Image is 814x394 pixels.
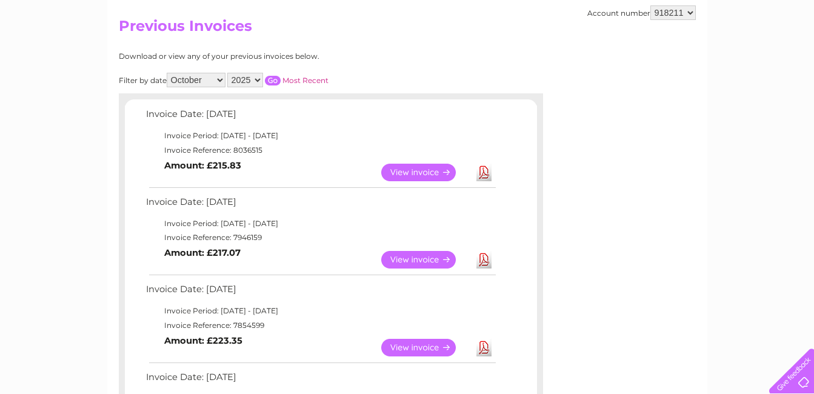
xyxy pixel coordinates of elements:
[476,251,492,269] a: Download
[143,230,498,245] td: Invoice Reference: 7946159
[121,7,694,59] div: Clear Business is a trading name of Verastar Limited (registered in [GEOGRAPHIC_DATA] No. 3667643...
[164,335,242,346] b: Amount: £223.35
[119,52,437,61] div: Download or view any of your previous invoices below.
[143,143,498,158] td: Invoice Reference: 8036515
[143,216,498,231] td: Invoice Period: [DATE] - [DATE]
[381,339,470,356] a: View
[143,194,498,216] td: Invoice Date: [DATE]
[381,251,470,269] a: View
[587,5,696,20] div: Account number
[733,52,763,61] a: Contact
[476,164,492,181] a: Download
[143,304,498,318] td: Invoice Period: [DATE] - [DATE]
[774,52,802,61] a: Log out
[164,160,241,171] b: Amount: £215.83
[709,52,726,61] a: Blog
[476,339,492,356] a: Download
[143,318,498,333] td: Invoice Reference: 7854599
[143,106,498,129] td: Invoice Date: [DATE]
[282,76,329,85] a: Most Recent
[143,129,498,143] td: Invoice Period: [DATE] - [DATE]
[143,369,498,392] td: Invoice Date: [DATE]
[665,52,701,61] a: Telecoms
[143,281,498,304] td: Invoice Date: [DATE]
[119,73,437,87] div: Filter by date
[631,52,658,61] a: Energy
[28,32,90,68] img: logo.png
[601,52,624,61] a: Water
[381,164,470,181] a: View
[119,18,696,41] h2: Previous Invoices
[585,6,669,21] a: 0333 014 3131
[164,247,241,258] b: Amount: £217.07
